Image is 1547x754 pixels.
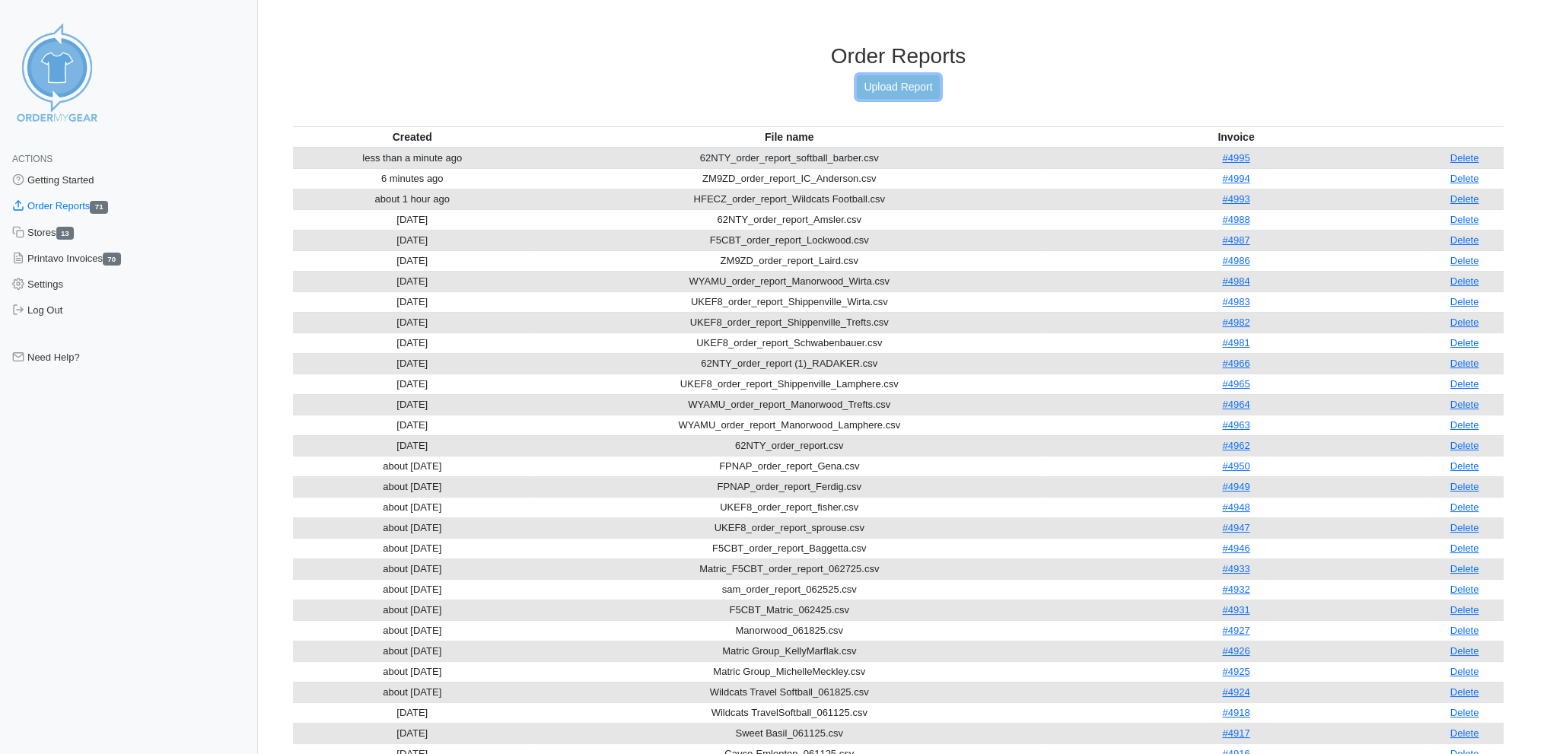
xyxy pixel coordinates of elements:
[532,126,1047,148] th: File name
[532,230,1047,250] td: F5CBT_order_report_Lockwood.csv
[293,291,532,312] td: [DATE]
[1222,152,1249,164] a: #4995
[293,332,532,353] td: [DATE]
[293,723,532,743] td: [DATE]
[532,148,1047,169] td: 62NTY_order_report_softball_barber.csv
[1450,152,1479,164] a: Delete
[1450,378,1479,390] a: Delete
[1222,727,1249,739] a: #4917
[1450,584,1479,595] a: Delete
[1450,522,1479,533] a: Delete
[1450,399,1479,410] a: Delete
[293,682,532,702] td: about [DATE]
[1450,666,1479,677] a: Delete
[1450,563,1479,574] a: Delete
[532,579,1047,600] td: sam_order_report_062525.csv
[1222,522,1249,533] a: #4947
[532,312,1047,332] td: UKEF8_order_report_Shippenville_Trefts.csv
[532,723,1047,743] td: Sweet Basil_061125.csv
[532,682,1047,702] td: Wildcats Travel Softball_061825.csv
[532,332,1047,353] td: UKEF8_order_report_Schwabenbauer.csv
[293,456,532,476] td: about [DATE]
[1222,378,1249,390] a: #4965
[1222,481,1249,492] a: #4949
[293,250,532,271] td: [DATE]
[1222,296,1249,307] a: #4983
[293,641,532,661] td: about [DATE]
[293,415,532,435] td: [DATE]
[103,253,121,266] span: 70
[532,291,1047,312] td: UKEF8_order_report_Shippenville_Wirta.csv
[1222,214,1249,225] a: #4988
[532,456,1047,476] td: FPNAP_order_report_Gena.csv
[1450,193,1479,205] a: Delete
[90,201,108,214] span: 71
[1047,126,1425,148] th: Invoice
[532,168,1047,189] td: ZM9ZD_order_report_IC_Anderson.csv
[1450,460,1479,472] a: Delete
[532,641,1047,661] td: Matric Group_KellyMarflak.csv
[1222,460,1249,472] a: #4950
[293,435,532,456] td: [DATE]
[1222,686,1249,698] a: #4924
[1222,604,1249,616] a: #4931
[1222,584,1249,595] a: #4932
[293,497,532,517] td: about [DATE]
[56,227,75,240] span: 13
[1450,542,1479,554] a: Delete
[1222,358,1249,369] a: #4966
[532,497,1047,517] td: UKEF8_order_report_fisher.csv
[1222,440,1249,451] a: #4962
[1450,645,1479,657] a: Delete
[532,415,1047,435] td: WYAMU_order_report_Manorwood_Lamphere.csv
[293,620,532,641] td: about [DATE]
[1450,337,1479,348] a: Delete
[1450,296,1479,307] a: Delete
[532,189,1047,209] td: HFECZ_order_report_Wildcats Football.csv
[532,209,1047,230] td: 62NTY_order_report_Amsler.csv
[293,476,532,497] td: about [DATE]
[1222,645,1249,657] a: #4926
[1222,707,1249,718] a: #4918
[532,394,1047,415] td: WYAMU_order_report_Manorwood_Trefts.csv
[532,250,1047,271] td: ZM9ZD_order_report_Laird.csv
[1222,317,1249,328] a: #4982
[293,312,532,332] td: [DATE]
[293,374,532,394] td: [DATE]
[1222,275,1249,287] a: #4984
[293,209,532,230] td: [DATE]
[293,126,532,148] th: Created
[532,538,1047,558] td: F5CBT_order_report_Baggetta.csv
[532,600,1047,620] td: F5CBT_Matric_062425.csv
[1222,563,1249,574] a: #4933
[293,230,532,250] td: [DATE]
[1450,358,1479,369] a: Delete
[1222,399,1249,410] a: #4964
[293,558,532,579] td: about [DATE]
[1450,255,1479,266] a: Delete
[532,374,1047,394] td: UKEF8_order_report_Shippenville_Lamphere.csv
[293,600,532,620] td: about [DATE]
[1450,275,1479,287] a: Delete
[293,353,532,374] td: [DATE]
[532,661,1047,682] td: Matric Group_MichelleMeckley.csv
[293,517,532,538] td: about [DATE]
[532,271,1047,291] td: WYAMU_order_report_Manorwood_Wirta.csv
[532,517,1047,538] td: UKEF8_order_report_sprouse.csv
[1450,173,1479,184] a: Delete
[1222,193,1249,205] a: #4993
[1222,501,1249,513] a: #4948
[532,476,1047,497] td: FPNAP_order_report_Ferdig.csv
[293,394,532,415] td: [DATE]
[293,579,532,600] td: about [DATE]
[1222,542,1249,554] a: #4946
[1222,666,1249,677] a: #4925
[1450,440,1479,451] a: Delete
[1450,707,1479,718] a: Delete
[532,435,1047,456] td: 62NTY_order_report.csv
[1450,481,1479,492] a: Delete
[1450,625,1479,636] a: Delete
[857,75,939,99] a: Upload Report
[293,271,532,291] td: [DATE]
[293,168,532,189] td: 6 minutes ago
